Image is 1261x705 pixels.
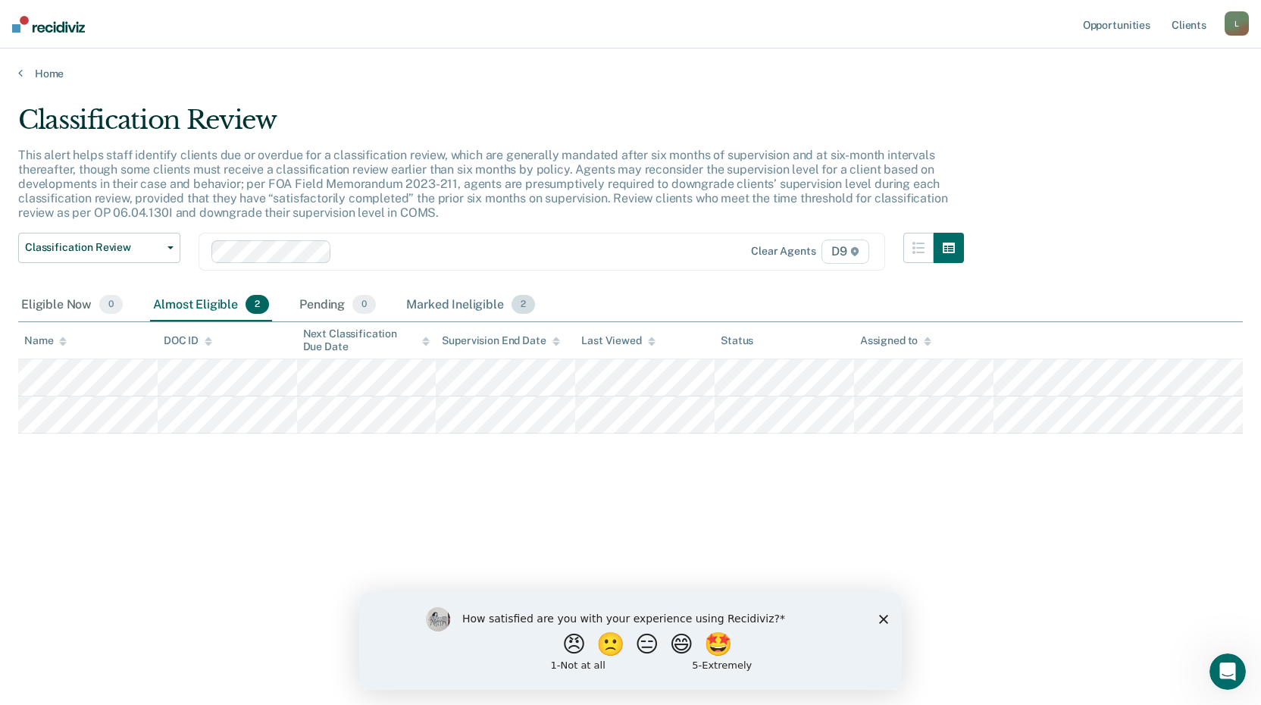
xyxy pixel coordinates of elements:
iframe: Intercom live chat [1209,653,1246,690]
p: This alert helps staff identify clients due or overdue for a classification review, which are gen... [18,148,947,221]
div: Clear agents [751,245,815,258]
img: Recidiviz [12,16,85,33]
div: Eligible Now0 [18,289,126,322]
div: Almost Eligible2 [150,289,272,322]
div: Next Classification Due Date [303,327,430,353]
button: Classification Review [18,233,180,263]
div: Marked Ineligible2 [403,289,538,322]
div: Status [721,334,753,347]
div: Assigned to [860,334,931,347]
span: 2 [246,295,269,315]
a: Home [18,67,1243,80]
span: 2 [512,295,535,315]
div: Last Viewed [581,334,655,347]
div: Classification Review [18,105,964,148]
div: Pending0 [296,289,379,322]
span: 0 [352,295,376,315]
span: D9 [821,240,869,264]
iframe: Survey by Kim from Recidiviz [359,592,902,690]
div: Supervision End Date [442,334,559,347]
span: 0 [99,295,123,315]
div: Name [24,334,67,347]
span: Classification Review [25,241,161,254]
div: DOC ID [164,334,212,347]
button: L [1225,11,1249,36]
